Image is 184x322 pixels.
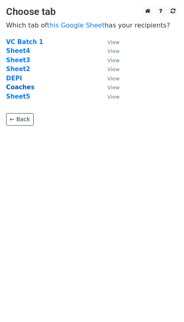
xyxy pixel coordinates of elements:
[6,47,30,55] a: Sheet4
[99,57,120,64] a: View
[6,21,178,29] p: Which tab of has your recipients?
[6,75,22,82] a: DEPI
[107,48,120,54] small: View
[107,94,120,100] small: View
[6,57,30,64] a: Sheet3
[107,66,120,72] small: View
[47,21,105,29] a: this Google Sheet
[99,47,120,55] a: View
[107,39,120,45] small: View
[107,84,120,90] small: View
[6,38,43,46] a: VC Batch 1
[6,113,34,126] a: ← Back
[99,84,120,91] a: View
[6,84,34,91] a: Coaches
[143,283,184,322] iframe: Chat Widget
[99,75,120,82] a: View
[99,93,120,100] a: View
[107,57,120,63] small: View
[107,76,120,82] small: View
[99,38,120,46] a: View
[6,65,30,73] a: Sheet2
[99,65,120,73] a: View
[6,6,178,18] h3: Choose tab
[6,93,30,100] a: Sheet5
